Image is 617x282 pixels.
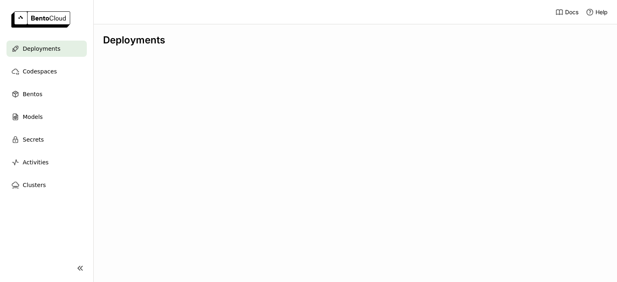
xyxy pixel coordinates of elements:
[11,11,70,28] img: logo
[565,9,578,16] span: Docs
[6,86,87,102] a: Bentos
[6,154,87,170] a: Activities
[586,8,608,16] div: Help
[6,109,87,125] a: Models
[103,34,607,46] div: Deployments
[23,135,44,144] span: Secrets
[23,89,42,99] span: Bentos
[23,180,46,190] span: Clusters
[23,44,60,54] span: Deployments
[23,112,43,122] span: Models
[596,9,608,16] span: Help
[23,157,49,167] span: Activities
[6,131,87,148] a: Secrets
[6,177,87,193] a: Clusters
[555,8,578,16] a: Docs
[23,67,57,76] span: Codespaces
